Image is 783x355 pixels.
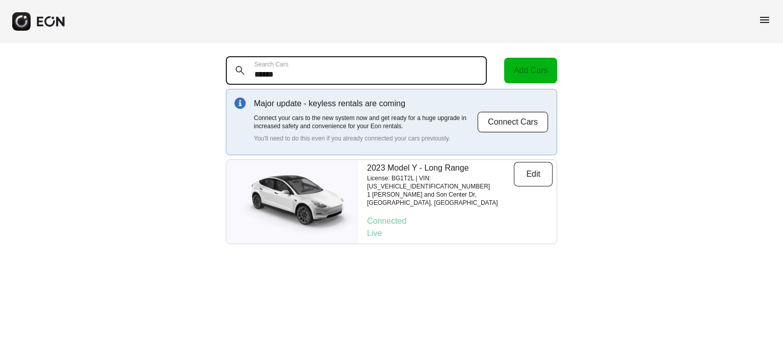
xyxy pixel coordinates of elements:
[254,134,477,143] p: You'll need to do this even if you already connected your cars previously.
[759,14,771,26] span: menu
[367,174,514,191] p: License: BG1T2L | VIN: [US_VEHICLE_IDENTIFICATION_NUMBER]
[367,215,553,227] p: Connected
[477,111,549,133] button: Connect Cars
[226,169,359,235] img: car
[367,227,553,240] p: Live
[254,114,477,130] p: Connect your cars to the new system now and get ready for a huge upgrade in increased safety and ...
[254,98,477,110] p: Major update - keyless rentals are coming
[514,162,553,186] button: Edit
[254,60,289,68] label: Search Cars
[367,162,514,174] p: 2023 Model Y - Long Range
[367,191,514,207] p: 1 [PERSON_NAME] and Son Center Dr, [GEOGRAPHIC_DATA], [GEOGRAPHIC_DATA]
[234,98,246,109] img: info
